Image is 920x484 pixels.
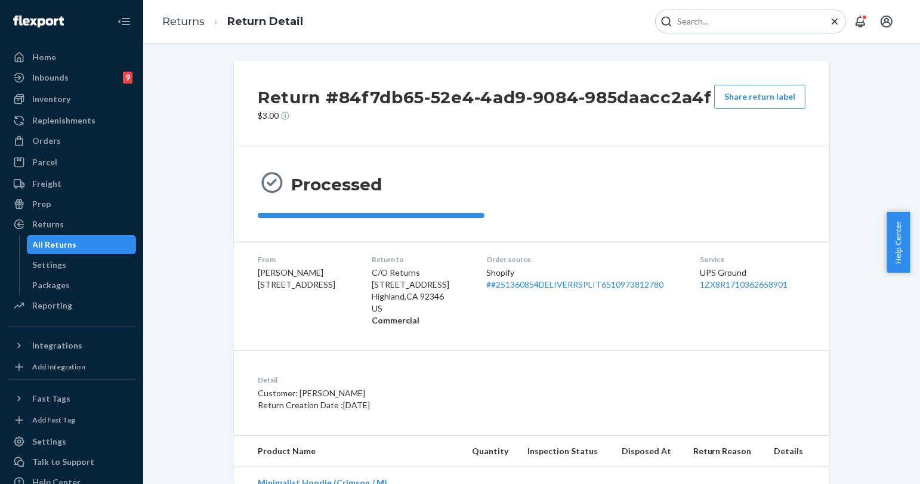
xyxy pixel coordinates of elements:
[32,218,64,230] div: Returns
[7,131,136,150] a: Orders
[32,436,66,448] div: Settings
[672,16,819,27] input: Search Input
[7,153,136,172] a: Parcel
[32,393,70,405] div: Fast Tags
[32,300,72,312] div: Reporting
[234,436,460,467] th: Product Name
[32,178,61,190] div: Freight
[227,15,303,28] a: Return Detail
[112,10,136,33] button: Close Navigation
[7,296,136,315] a: Reporting
[258,387,588,399] p: Customer: [PERSON_NAME]
[518,436,612,467] th: Inspection Status
[7,195,136,214] a: Prep
[372,279,468,291] p: [STREET_ADDRESS]
[32,115,95,127] div: Replenishments
[372,254,468,264] dt: Return to
[123,72,132,84] div: 9
[684,436,764,467] th: Return Reason
[612,436,684,467] th: Disposed At
[7,389,136,408] button: Fast Tags
[258,110,712,122] p: $3.00
[486,254,681,264] dt: Order source
[32,456,94,468] div: Talk to Support
[32,198,51,210] div: Prep
[32,415,75,425] div: Add Fast Tag
[887,212,910,273] button: Help Center
[27,235,137,254] a: All Returns
[372,315,420,325] strong: Commercial
[7,68,136,87] a: Inbounds9
[7,452,136,471] a: Talk to Support
[7,413,136,427] a: Add Fast Tag
[32,340,82,352] div: Integrations
[32,72,69,84] div: Inbounds
[291,174,382,195] h3: Processed
[13,16,64,27] img: Flexport logo
[829,16,841,28] button: Close Search
[258,85,712,110] h2: Return #84f7db65-52e4-4ad9-9084-985daacc2a4f
[764,436,829,467] th: Details
[32,93,70,105] div: Inventory
[372,267,468,279] p: C/O Returns
[32,51,56,63] div: Home
[32,135,61,147] div: Orders
[660,16,672,27] svg: Search Icon
[372,291,468,303] p: Highland , CA 92346
[700,279,788,289] a: 1ZX8R1710362658901
[7,48,136,67] a: Home
[700,254,806,264] dt: Service
[162,15,205,28] a: Returns
[153,4,313,39] ol: breadcrumbs
[258,399,588,411] p: Return Creation Date : [DATE]
[7,360,136,374] a: Add Integration
[32,362,85,372] div: Add Integration
[486,279,663,289] a: ##251360854DELIVERRSPLIT6510973812780
[460,436,518,467] th: Quantity
[486,267,681,291] div: Shopify
[714,85,805,109] button: Share return label
[7,215,136,234] a: Returns
[7,336,136,355] button: Integrations
[875,10,899,33] button: Open account menu
[27,276,137,295] a: Packages
[33,239,77,251] div: All Returns
[7,90,136,109] a: Inventory
[7,432,136,451] a: Settings
[258,267,335,289] span: [PERSON_NAME] [STREET_ADDRESS]
[32,156,57,168] div: Parcel
[700,267,747,278] span: UPS Ground
[258,254,353,264] dt: From
[7,174,136,193] a: Freight
[33,259,67,271] div: Settings
[27,255,137,275] a: Settings
[7,111,136,130] a: Replenishments
[33,279,70,291] div: Packages
[372,303,468,315] p: US
[848,10,872,33] button: Open notifications
[258,375,588,385] dt: Detail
